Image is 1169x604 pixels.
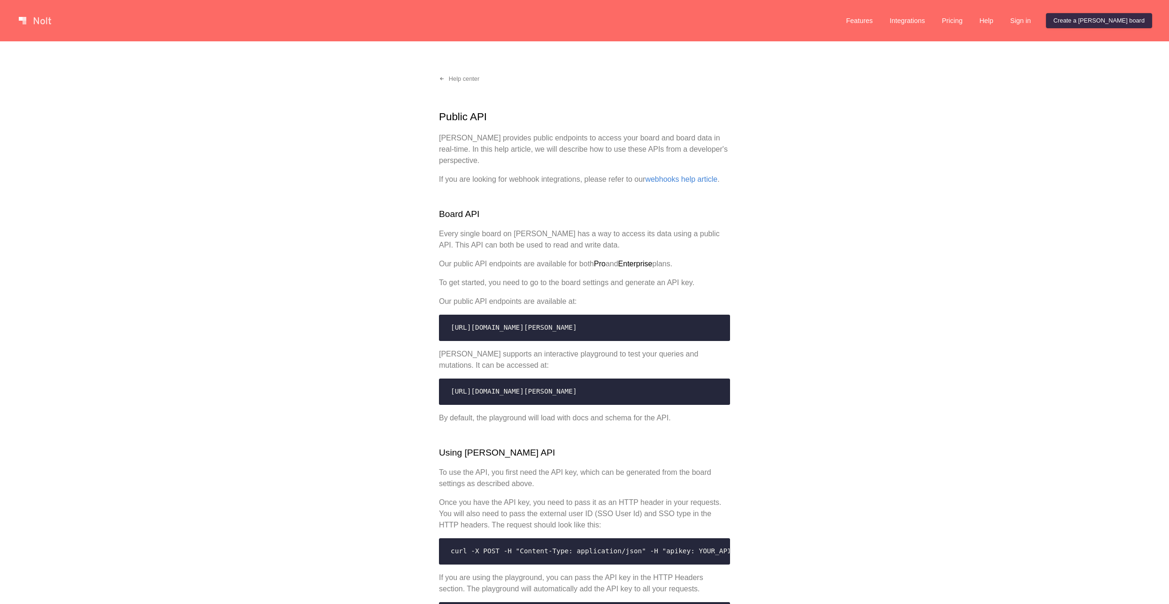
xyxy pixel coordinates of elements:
[1003,13,1038,28] a: Sign in
[882,13,932,28] a: Integrations
[439,446,730,460] h2: Using [PERSON_NAME] API
[439,132,730,166] p: [PERSON_NAME] provides public endpoints to access your board and board data in real-time. In this...
[439,348,730,371] p: [PERSON_NAME] supports an interactive playground to test your queries and mutations. It can be ac...
[439,258,730,270] p: Our public API endpoints are available for both and plans.
[934,13,970,28] a: Pricing
[439,497,730,531] p: Once you have the API key, you need to pass it as an HTTP header in your requests. You will also ...
[439,208,730,221] h2: Board API
[439,412,730,424] p: By default, the playground will load with docs and schema for the API.
[439,228,730,251] p: Every single board on [PERSON_NAME] has a way to access its data using a public API. This API can...
[439,467,730,489] p: To use the API, you first need the API key, which can be generated from the board settings as des...
[838,13,880,28] a: Features
[451,547,1106,555] span: curl -X POST -H "Content-Type: application/json" -H "apikey: YOUR_API_KEY" -H "ssotype: SSO_TYPE"...
[1046,13,1152,28] a: Create a [PERSON_NAME] board
[451,324,577,331] span: [URL][DOMAIN_NAME][PERSON_NAME]
[431,71,487,86] a: Help center
[972,13,1001,28] a: Help
[439,296,730,307] p: Our public API endpoints are available at:
[645,175,717,183] a: webhooks help article
[451,387,577,395] span: [URL][DOMAIN_NAME][PERSON_NAME]
[594,260,606,268] strong: Pro
[439,572,730,595] p: If you are using the playground, you can pass the API key in the HTTP Headers section. The playgr...
[439,277,730,288] p: To get started, you need to go to the board settings and generate an API key.
[439,174,730,185] p: If you are looking for webhook integrations, please refer to our .
[439,109,730,125] h1: Public API
[618,260,653,268] strong: Enterprise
